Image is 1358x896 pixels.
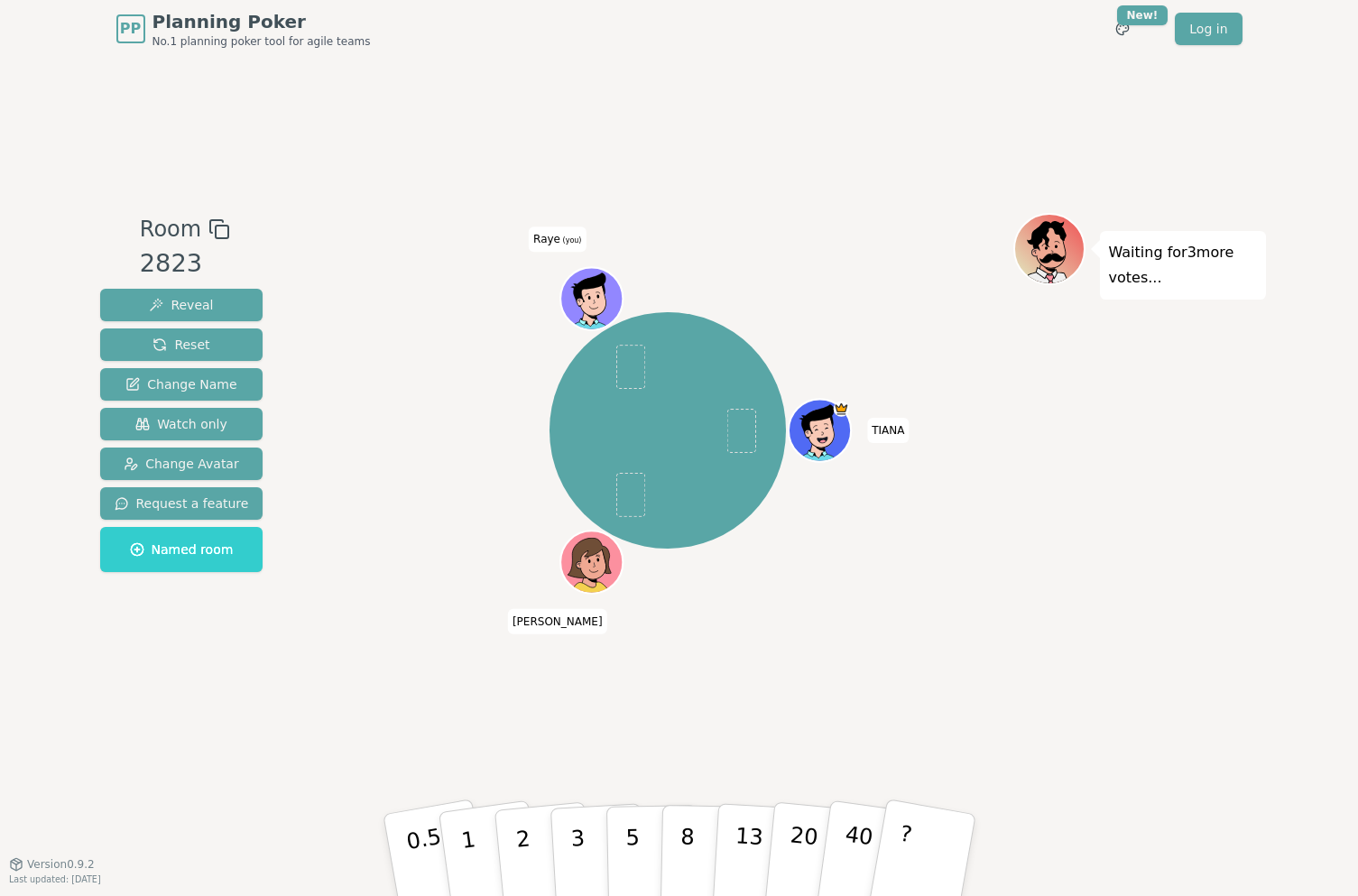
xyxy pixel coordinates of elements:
[140,213,201,245] span: Room
[135,415,227,433] span: Watch only
[100,368,263,401] button: Change Name
[560,236,582,245] span: (you)
[834,402,849,417] span: TIANA is the host
[116,9,371,49] a: PPPlanning PokerNo.1 planning poker tool for agile teams
[100,448,263,480] button: Change Avatar
[100,328,263,361] button: Reset
[1109,240,1257,291] p: Waiting for 3 more votes...
[149,296,213,314] span: Reveal
[100,408,263,440] button: Watch only
[529,226,586,252] span: Click to change your name
[125,375,236,393] span: Change Name
[9,874,101,884] span: Last updated: [DATE]
[115,494,249,513] span: Request a feature
[152,336,209,354] span: Reset
[140,245,230,282] div: 2823
[100,527,263,572] button: Named room
[124,455,239,473] span: Change Avatar
[1175,13,1242,45] a: Log in
[100,487,263,520] button: Request a feature
[508,609,607,634] span: Click to change your name
[1106,13,1139,45] button: New!
[867,418,909,443] span: Click to change your name
[120,18,141,40] span: PP
[562,270,621,328] button: Click to change your avatar
[100,289,263,321] button: Reveal
[152,9,371,34] span: Planning Poker
[9,857,95,872] button: Version0.9.2
[152,34,371,49] span: No.1 planning poker tool for agile teams
[1117,5,1169,25] div: New!
[27,857,95,872] span: Version 0.9.2
[130,540,234,559] span: Named room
